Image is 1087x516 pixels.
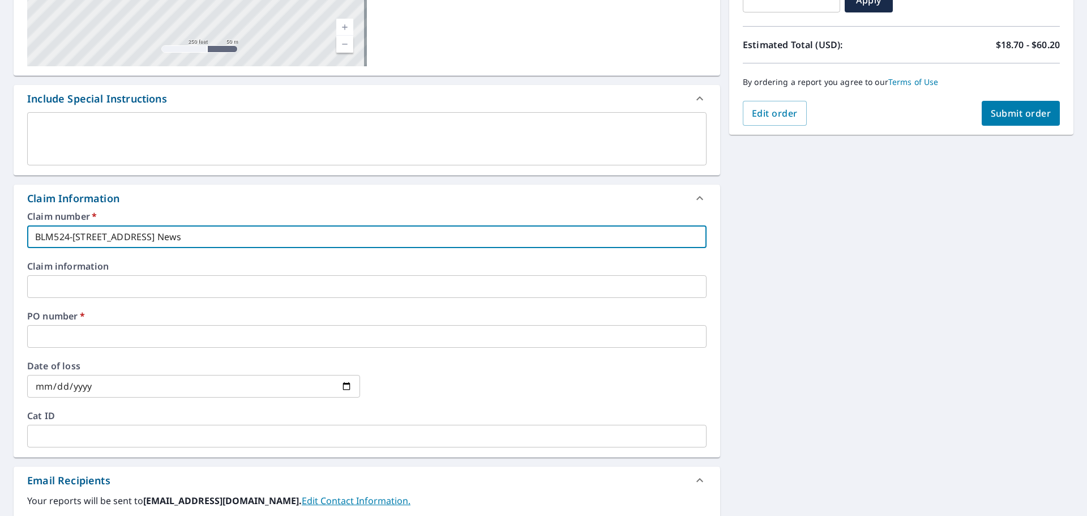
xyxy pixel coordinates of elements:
[336,19,353,36] a: Current Level 17, Zoom In
[14,85,720,112] div: Include Special Instructions
[143,494,302,507] b: [EMAIL_ADDRESS][DOMAIN_NAME].
[743,38,901,52] p: Estimated Total (USD):
[752,107,798,120] span: Edit order
[14,467,720,494] div: Email Recipients
[27,312,707,321] label: PO number
[27,91,167,106] div: Include Special Instructions
[991,107,1051,120] span: Submit order
[996,38,1060,52] p: $18.70 - $60.20
[743,77,1060,87] p: By ordering a report you agree to our
[14,185,720,212] div: Claim Information
[27,361,360,370] label: Date of loss
[27,262,707,271] label: Claim information
[27,212,707,221] label: Claim number
[743,101,807,126] button: Edit order
[888,76,939,87] a: Terms of Use
[982,101,1060,126] button: Submit order
[27,494,707,508] label: Your reports will be sent to
[336,36,353,53] a: Current Level 17, Zoom Out
[27,473,110,488] div: Email Recipients
[302,494,410,507] a: EditContactInfo
[27,411,707,420] label: Cat ID
[27,191,119,206] div: Claim Information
